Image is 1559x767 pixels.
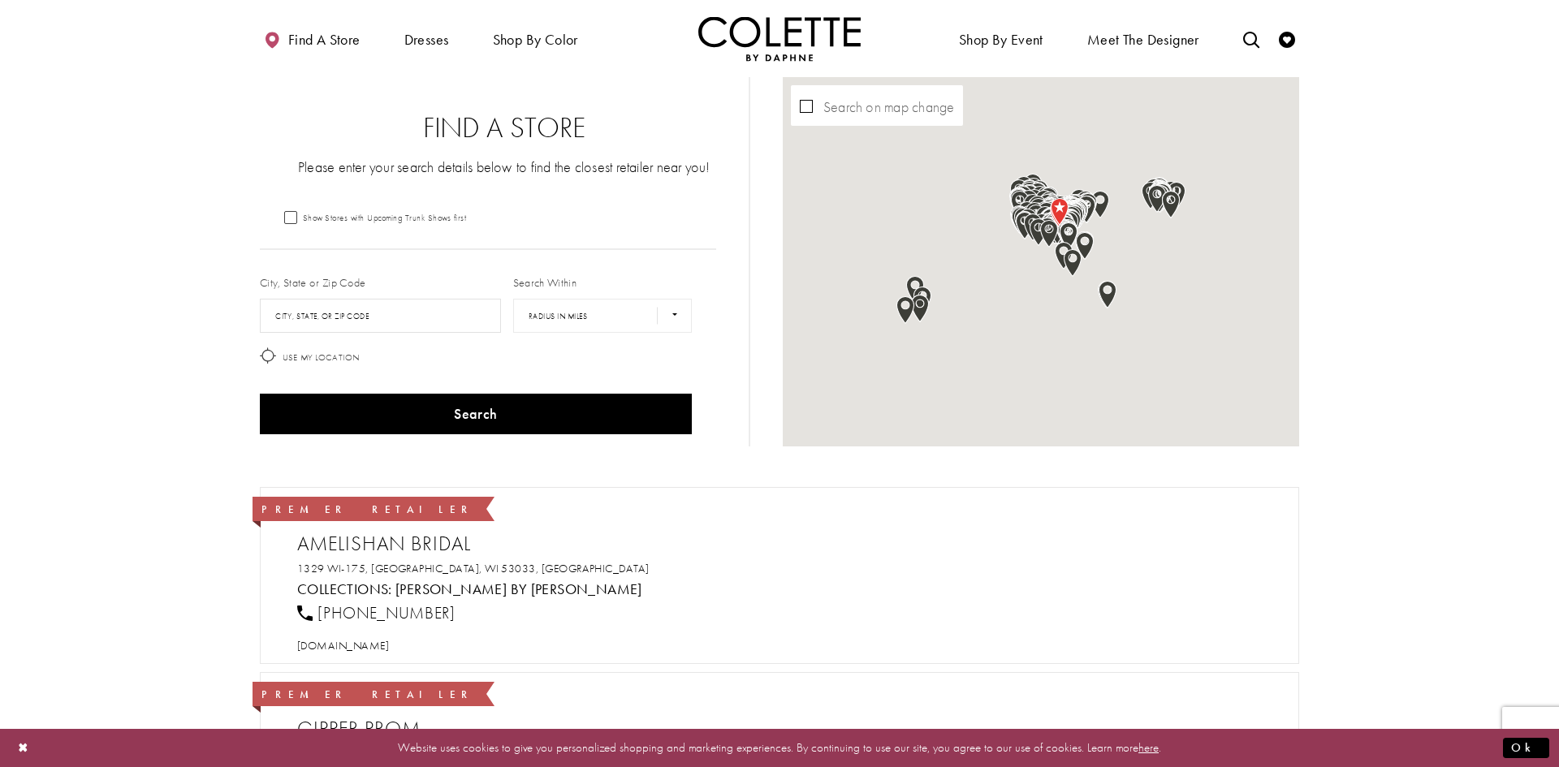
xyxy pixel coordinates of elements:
[261,687,474,701] span: Premier Retailer
[1503,738,1549,758] button: Submit Dialog
[292,157,716,177] p: Please enter your search details below to find the closest retailer near you!
[297,561,650,575] a: Opens in new tab
[297,602,456,623] a: [PHONE_NUMBER]
[261,502,474,516] span: Premier Retailer
[1138,739,1159,756] a: here
[513,274,577,291] label: Search Within
[297,532,1278,556] h2: Amelishan Bridal
[117,737,1442,759] p: Website uses cookies to give you personalized shopping and marketing experiences. By continuing t...
[395,580,642,598] a: Visit Colette by Daphne page - Opens in new tab
[10,734,37,762] button: Close Dialog
[297,580,392,598] span: Collections:
[260,299,501,333] input: City, State, or ZIP Code
[783,77,1299,446] div: Map with store locations
[297,638,389,653] span: [DOMAIN_NAME]
[260,394,692,434] button: Search
[513,299,692,333] select: Radius In Miles
[260,274,366,291] label: City, State or Zip Code
[297,638,389,653] a: Opens in new tab
[292,112,716,144] h2: Find a Store
[297,717,1278,741] h2: Gipper Prom
[317,602,455,623] span: [PHONE_NUMBER]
